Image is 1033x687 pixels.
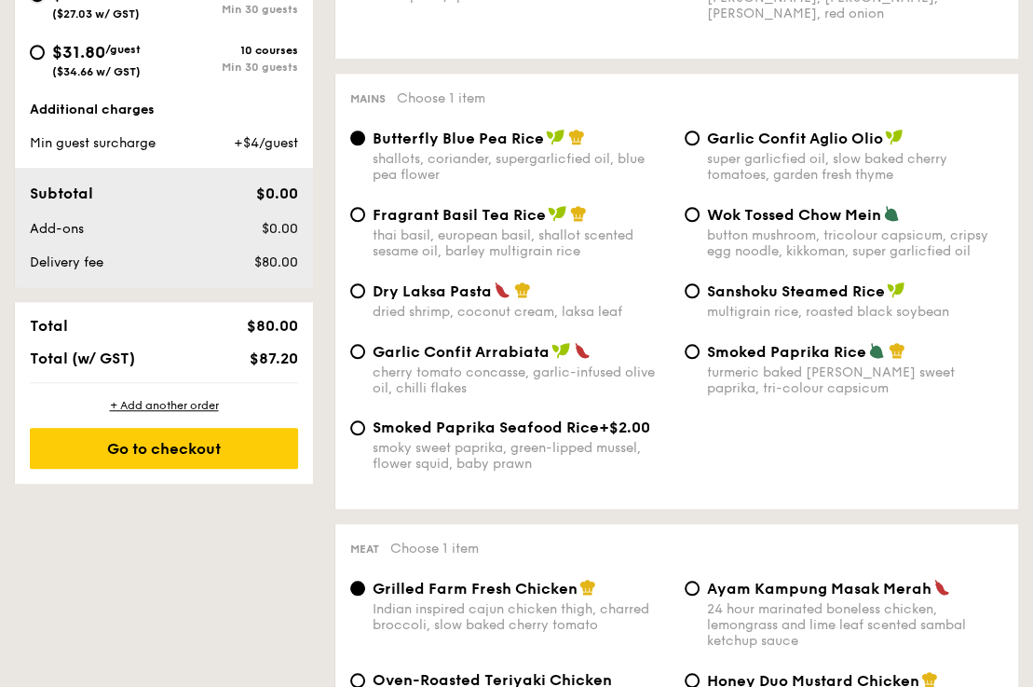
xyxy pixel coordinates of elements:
[350,131,365,145] input: Butterfly Blue Pea Riceshallots, coriander, supergarlicfied oil, blue pea flower
[397,90,485,106] span: Choose 1 item
[30,398,298,413] div: + Add another order
[685,131,700,145] input: Garlic Confit Aglio Oliosuper garlicfied oil, slow baked cherry tomatoes, garden fresh thyme
[373,206,546,224] span: Fragrant Basil Tea Rice
[551,342,570,359] img: icon-vegan.f8ff3823.svg
[574,342,591,359] img: icon-spicy.37a8142b.svg
[707,343,866,361] span: Smoked Paprika Rice
[707,304,1004,320] div: multigrain rice, roasted black soybean
[234,135,298,151] span: +$4/guest
[52,65,141,78] span: ($34.66 w/ GST)
[350,420,365,435] input: Smoked Paprika Seafood Rice+$2.00smoky sweet paprika, green-lipped mussel, flower squid, baby prawn
[373,343,550,361] span: Garlic Confit Arrabiata
[30,428,298,469] div: Go to checkout
[494,282,510,298] img: icon-spicy.37a8142b.svg
[350,543,379,556] span: Meat
[390,541,479,556] span: Choose 1 item
[548,205,566,222] img: icon-vegan.f8ff3823.svg
[707,282,885,300] span: Sanshoku Steamed Rice
[887,282,905,298] img: icon-vegan.f8ff3823.svg
[707,364,1004,396] div: turmeric baked [PERSON_NAME] sweet paprika, tri-colour capsicum
[373,601,670,633] div: Indian inspired cajun chicken thigh, charred broccoli, slow baked cherry tomato
[373,580,578,598] span: Grilled Farm Fresh Chicken
[707,130,883,147] span: Garlic Confit Aglio Olio
[164,61,298,74] div: Min 30 guests
[30,254,103,270] span: Delivery fee
[707,580,931,598] span: Ayam Kampung Masak Merah
[707,227,1004,259] div: button mushroom, tricolour capsicum, cripsy egg noodle, kikkoman, super garlicfied oil
[373,364,670,396] div: cherry tomato concasse, garlic-infused olive oil, chilli flakes
[30,45,45,60] input: $31.80/guest($34.66 w/ GST)10 coursesMin 30 guests
[373,419,599,436] span: Smoked Paprika Seafood Rice
[883,205,900,222] img: icon-vegetarian.fe4039eb.svg
[262,221,298,237] span: $0.00
[568,129,585,145] img: icon-chef-hat.a58ddaea.svg
[164,44,298,57] div: 10 courses
[373,227,670,259] div: thai basil, european basil, shallot scented sesame oil, barley multigrain rice
[350,344,365,359] input: Garlic Confit Arrabiatacherry tomato concasse, garlic-infused olive oil, chilli flakes
[707,151,1004,183] div: super garlicfied oil, slow baked cherry tomatoes, garden fresh thyme
[685,283,700,298] input: Sanshoku Steamed Ricemultigrain rice, roasted black soybean
[570,205,587,222] img: icon-chef-hat.a58ddaea.svg
[373,130,544,147] span: Butterfly Blue Pea Rice
[889,342,905,359] img: icon-chef-hat.a58ddaea.svg
[256,185,298,202] span: $0.00
[30,350,135,367] span: Total (w/ GST)
[105,43,141,56] span: /guest
[373,440,670,472] div: smoky sweet paprika, green-lipped mussel, flower squid, baby prawn
[52,42,105,62] span: $31.80
[247,317,298,335] span: $80.00
[933,579,950,596] img: icon-spicy.37a8142b.svg
[30,135,156,151] span: Min guest surcharge
[350,207,365,222] input: Fragrant Basil Tea Ricethai basil, european basil, shallot scented sesame oil, barley multigrain ...
[579,579,596,596] img: icon-chef-hat.a58ddaea.svg
[514,282,531,298] img: icon-chef-hat.a58ddaea.svg
[30,221,84,237] span: Add-ons
[30,101,298,119] div: Additional charges
[52,7,140,21] span: ($27.03 w/ GST)
[350,581,365,596] input: Grilled Farm Fresh ChickenIndian inspired cajun chicken thigh, charred broccoli, slow baked cherr...
[373,151,670,183] div: shallots, coriander, supergarlicfied oil, blue pea flower
[707,206,881,224] span: Wok Tossed Chow Mein
[254,254,298,270] span: $80.00
[250,350,298,367] span: $87.20
[350,92,386,105] span: Mains
[373,304,670,320] div: dried shrimp, coconut cream, laksa leaf
[868,342,885,359] img: icon-vegetarian.fe4039eb.svg
[30,185,93,202] span: Subtotal
[30,317,68,335] span: Total
[685,207,700,222] input: Wok Tossed Chow Meinbutton mushroom, tricolour capsicum, cripsy egg noodle, kikkoman, super garli...
[164,3,298,16] div: Min 30 guests
[546,129,564,145] img: icon-vegan.f8ff3823.svg
[685,581,700,596] input: Ayam Kampung Masak Merah24 hour marinated boneless chicken, lemongrass and lime leaf scented samb...
[707,601,1004,649] div: 24 hour marinated boneless chicken, lemongrass and lime leaf scented sambal ketchup sauce
[350,283,365,298] input: Dry Laksa Pastadried shrimp, coconut cream, laksa leaf
[885,129,904,145] img: icon-vegan.f8ff3823.svg
[685,344,700,359] input: Smoked Paprika Riceturmeric baked [PERSON_NAME] sweet paprika, tri-colour capsicum
[373,282,492,300] span: Dry Laksa Pasta
[599,419,650,436] span: +$2.00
